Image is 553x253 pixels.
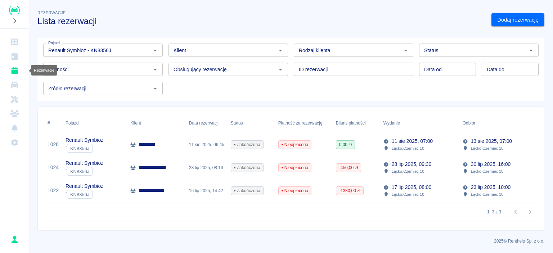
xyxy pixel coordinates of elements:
div: Płatność za rezerwację [278,113,323,133]
a: 1024 [48,164,59,171]
div: Płatność za rezerwację [275,113,332,133]
p: 28 lip 2025, 09:30 [392,161,431,168]
div: Data rezerwacji [189,113,219,133]
p: 23 lip 2025, 10:00 [471,184,511,191]
div: # [48,113,50,133]
div: Bilans płatności [332,113,380,133]
div: Wydanie [380,113,459,133]
button: Otwórz [150,83,160,94]
div: Status [227,113,275,133]
span: Zakończona [231,141,263,148]
p: 2025 © Renthelp Sp. z o.o. [37,238,544,244]
p: Renault Symbioz [66,136,103,144]
div: Klient [127,113,185,133]
div: Odbiór [459,113,538,133]
div: Rezerwacje [31,65,57,76]
span: Zakończona [231,164,263,171]
a: Rezerwacje [3,63,26,78]
a: Dashboard [3,35,26,49]
div: ` [66,167,103,176]
div: Pojazd [66,113,78,133]
div: 11 sie 2025, 06:45 [185,133,227,156]
h3: Lista rezerwacji [37,16,486,26]
span: KN8356J [67,169,92,174]
a: Kalendarz [3,49,26,63]
span: Rezerwacje [37,10,66,15]
div: Pojazd [62,113,127,133]
button: Otwórz [150,64,160,74]
span: -450,00 zł [336,164,361,171]
span: Zakończona [231,188,263,194]
span: Nieopłacona [279,164,311,171]
p: Łącko , Czerniec 10 [392,168,424,175]
div: ` [66,190,103,199]
div: Status [231,113,243,133]
p: 30 lip 2025, 16:00 [471,161,511,168]
button: Wiktor Hryc [7,232,22,247]
div: Wydanie [383,113,400,133]
a: Powiadomienia [3,121,26,135]
p: Renault Symbioz [66,182,103,190]
p: Renault Symbioz [66,159,103,167]
span: -1330,00 zł [336,188,363,194]
span: 0,00 zł [336,141,355,148]
div: Klient [130,113,141,133]
div: Data rezerwacji [185,113,227,133]
div: ` [66,144,103,153]
button: Otwórz [401,45,411,55]
input: DD.MM.YYYY [419,63,476,76]
button: Otwórz [275,64,286,74]
button: Otwórz [150,45,160,55]
a: Klienci [3,107,26,121]
a: Dodaj rezerwację [491,13,544,27]
span: KN8356J [67,192,92,197]
div: Bilans płatności [336,113,366,133]
p: 13 sie 2025, 07:00 [471,137,512,145]
button: Rozwiń nawigację [9,16,20,26]
a: Serwisy [3,92,26,107]
p: Łącko , Czerniec 10 [471,191,503,198]
div: # [44,113,62,133]
p: 1–3 z 3 [487,209,501,215]
p: 17 lip 2025, 08:00 [392,184,431,191]
span: Nieopłacona [279,188,311,194]
p: Łącko , Czerniec 10 [392,145,424,152]
span: KN8356J [67,146,92,151]
a: 1022 [48,187,59,194]
div: 28 lip 2025, 08:16 [185,156,227,179]
p: Łącko , Czerniec 10 [471,168,503,175]
div: Odbiór [463,113,476,133]
span: Nieopłacona [279,141,311,148]
img: Renthelp [9,6,20,15]
p: Łącko , Czerniec 10 [392,191,424,198]
button: Otwórz [275,45,286,55]
label: Pojazd [48,40,60,46]
a: Ustawienia [3,135,26,150]
p: 11 sie 2025, 07:00 [392,137,433,145]
div: 16 lip 2025, 14:42 [185,179,227,202]
button: Otwórz [526,45,536,55]
p: Łącko , Czerniec 10 [471,145,503,152]
a: 1028 [48,141,59,148]
input: DD.MM.YYYY [482,63,539,76]
a: Flota [3,78,26,92]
